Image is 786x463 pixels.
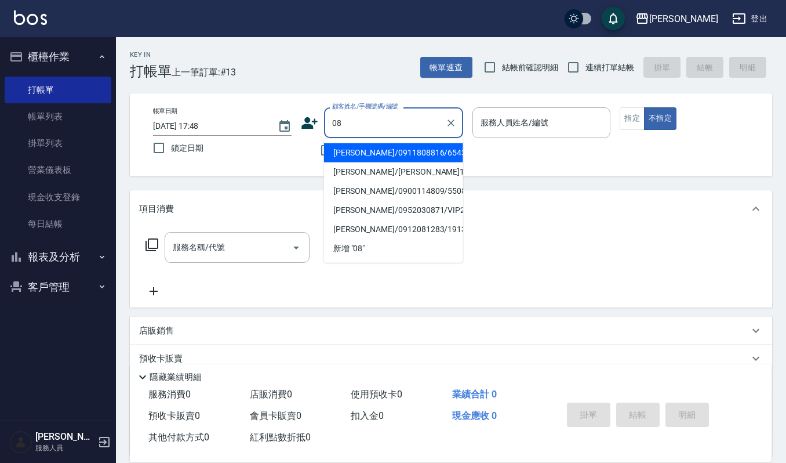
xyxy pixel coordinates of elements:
button: Open [287,238,305,257]
li: 新增 "08" [324,239,463,258]
span: 扣入金 0 [351,410,384,421]
button: [PERSON_NAME] [631,7,723,31]
button: Clear [443,115,459,131]
button: 指定 [620,107,645,130]
span: 現金應收 0 [452,410,497,421]
img: Person [9,431,32,454]
span: 店販消費 0 [250,389,292,400]
button: 報表及分析 [5,242,111,272]
input: YYYY/MM/DD hh:mm [153,117,266,136]
span: 紅利點數折抵 0 [250,432,311,443]
img: Logo [14,10,47,25]
span: 連續打單結帳 [585,62,634,74]
li: [PERSON_NAME]/0911808816/65435 [324,143,463,162]
li: [PERSON_NAME]/0900114809/550818 [324,182,463,201]
label: 顧客姓名/手機號碼/編號 [332,102,398,111]
button: 櫃檯作業 [5,42,111,72]
h5: [PERSON_NAME] [35,431,94,443]
span: 其他付款方式 0 [148,432,209,443]
a: 帳單列表 [5,103,111,130]
p: 預收卡販賣 [139,353,183,365]
p: 隱藏業績明細 [150,371,202,384]
span: 使用預收卡 0 [351,389,402,400]
a: 掛單列表 [5,130,111,157]
span: 服務消費 0 [148,389,191,400]
p: 服務人員 [35,443,94,453]
span: 會員卡販賣 0 [250,410,301,421]
button: save [602,7,625,30]
div: 店販銷售 [130,317,772,345]
button: 客戶管理 [5,272,111,302]
p: 項目消費 [139,203,174,215]
h2: Key In [130,51,172,59]
a: 每日結帳 [5,211,111,237]
div: 項目消費 [130,190,772,227]
p: 店販銷售 [139,325,174,337]
label: 帳單日期 [153,107,177,115]
span: 鎖定日期 [171,142,203,154]
button: Choose date, selected date is 2025-08-14 [271,113,299,140]
a: 打帳單 [5,77,111,103]
div: 預收卡販賣 [130,345,772,372]
div: [PERSON_NAME] [649,12,718,26]
li: [PERSON_NAME]/0952030871/VIP2826 [324,201,463,220]
h3: 打帳單 [130,63,172,79]
li: [PERSON_NAME]/[PERSON_NAME]108525/108525 [324,162,463,182]
li: [PERSON_NAME]/0912081283/1913 [324,220,463,239]
span: 結帳前確認明細 [502,62,559,74]
span: 業績合計 0 [452,389,497,400]
button: 登出 [727,8,772,30]
span: 預收卡販賣 0 [148,410,200,421]
span: 上一筆訂單:#13 [172,65,236,79]
button: 帳單速查 [420,57,472,78]
a: 營業儀表板 [5,157,111,183]
button: 不指定 [644,107,676,130]
a: 現金收支登錄 [5,184,111,211]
